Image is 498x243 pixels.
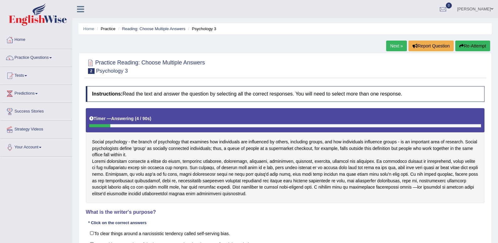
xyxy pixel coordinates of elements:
[96,68,128,74] small: Psychology 3
[88,68,95,74] span: 2
[0,85,72,101] a: Predictions
[86,209,484,215] h4: What is the writer's purpose?
[0,31,72,47] a: Home
[187,26,216,32] li: Psychology 3
[0,139,72,154] a: Your Account
[86,58,205,74] h2: Practice Reading: Choose Multiple Answers
[446,3,452,8] span: 0
[0,67,72,83] a: Tests
[86,86,484,102] h4: Read the text and answer the question by selecting all the correct responses. You will need to se...
[136,116,150,121] b: 4 / 90s
[92,91,123,97] b: Instructions:
[122,26,185,31] a: Reading: Choose Multiple Answers
[83,26,94,31] a: Home
[408,41,454,51] button: Report Question
[150,116,151,121] b: )
[455,41,490,51] button: Re-Attempt
[86,108,484,203] div: Social psychology - the branch of psychology that examines how individuals are influenced by othe...
[111,116,134,121] b: Answering
[0,49,72,65] a: Practice Questions
[386,41,407,51] a: Next »
[95,26,115,32] li: Practice
[89,116,151,121] h5: Timer —
[0,103,72,119] a: Success Stories
[86,220,149,226] div: * Click on the correct answers
[135,116,136,121] b: (
[86,228,484,239] label: To clear things around a narcissistic tendency called self-serving bias.
[0,121,72,136] a: Strategy Videos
